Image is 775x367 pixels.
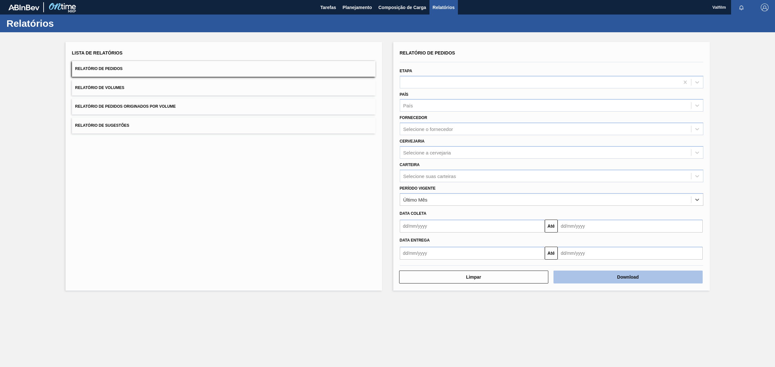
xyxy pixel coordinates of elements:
img: Logout [761,4,769,11]
button: Relatório de Sugestões [72,118,376,134]
input: dd/mm/yyyy [400,247,545,260]
h1: Relatórios [6,20,121,27]
button: Até [545,247,558,260]
span: Data coleta [400,211,427,216]
label: País [400,92,408,97]
input: dd/mm/yyyy [400,220,545,233]
span: Data entrega [400,238,430,243]
label: Carteira [400,163,420,167]
button: Até [545,220,558,233]
span: Composição de Carga [378,4,426,11]
span: Relatórios [433,4,455,11]
span: Relatório de Sugestões [75,123,129,128]
span: Relatório de Pedidos [75,66,123,71]
label: Período Vigente [400,186,436,191]
div: Selecione o fornecedor [403,126,453,132]
span: Lista de Relatórios [72,50,123,55]
div: País [403,103,413,108]
span: Relatório de Pedidos Originados por Volume [75,104,176,109]
span: Relatório de Volumes [75,85,124,90]
button: Relatório de Volumes [72,80,376,96]
label: Fornecedor [400,115,427,120]
button: Limpar [399,271,548,283]
label: Cervejaria [400,139,425,144]
img: TNhmsLtSVTkK8tSr43FrP2fwEKptu5GPRR3wAAAABJRU5ErkJggg== [8,5,39,10]
button: Notificações [731,3,752,12]
div: Selecione a cervejaria [403,150,451,155]
div: Último Mês [403,197,428,202]
button: Relatório de Pedidos [72,61,376,77]
span: Planejamento [343,4,372,11]
span: Relatório de Pedidos [400,50,455,55]
span: Tarefas [320,4,336,11]
button: Download [553,271,703,283]
input: dd/mm/yyyy [558,220,703,233]
input: dd/mm/yyyy [558,247,703,260]
label: Etapa [400,69,412,73]
div: Selecione suas carteiras [403,173,456,179]
button: Relatório de Pedidos Originados por Volume [72,99,376,114]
